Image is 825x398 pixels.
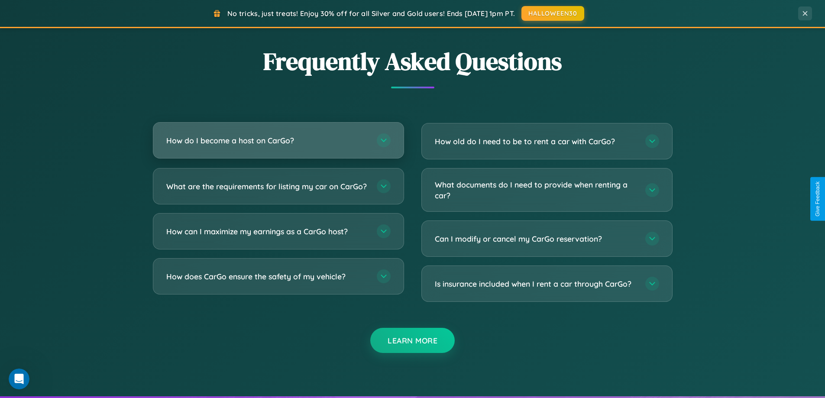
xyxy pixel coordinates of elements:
h3: How can I maximize my earnings as a CarGo host? [166,226,368,237]
button: HALLOWEEN30 [521,6,584,21]
h3: How old do I need to be to rent a car with CarGo? [435,136,637,147]
h3: How do I become a host on CarGo? [166,135,368,146]
div: Give Feedback [815,181,821,217]
h3: How does CarGo ensure the safety of my vehicle? [166,271,368,282]
iframe: Intercom live chat [9,369,29,389]
h3: Is insurance included when I rent a car through CarGo? [435,278,637,289]
button: Learn More [370,328,455,353]
h3: What documents do I need to provide when renting a car? [435,179,637,201]
h2: Frequently Asked Questions [153,45,673,78]
span: No tricks, just treats! Enjoy 30% off for all Silver and Gold users! Ends [DATE] 1pm PT. [227,9,515,18]
h3: Can I modify or cancel my CarGo reservation? [435,233,637,244]
h3: What are the requirements for listing my car on CarGo? [166,181,368,192]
